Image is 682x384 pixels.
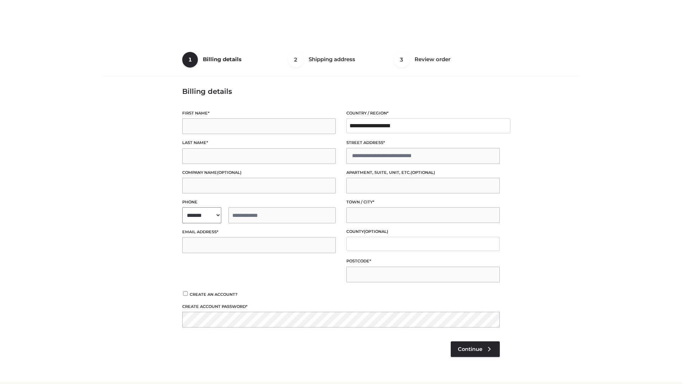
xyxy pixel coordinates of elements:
span: Continue [458,346,482,352]
span: Review order [415,56,450,63]
span: (optional) [411,170,435,175]
span: Billing details [203,56,242,63]
span: (optional) [364,229,388,234]
label: First name [182,110,336,117]
span: 3 [394,52,410,68]
input: Create an account? [182,291,189,296]
span: 1 [182,52,198,68]
label: Email address [182,229,336,235]
label: Postcode [346,258,500,265]
label: Last name [182,139,336,146]
span: Create an account? [190,292,238,297]
label: Street address [346,139,500,146]
a: Continue [451,341,500,357]
label: Company name [182,169,336,176]
h3: Billing details [182,87,500,96]
label: Apartment, suite, unit, etc. [346,169,500,176]
label: Country / Region [346,110,500,117]
span: Shipping address [309,56,355,63]
label: Create account password [182,303,500,310]
label: Phone [182,199,336,206]
span: 2 [288,52,304,68]
label: County [346,228,500,235]
label: Town / City [346,199,500,206]
span: (optional) [217,170,242,175]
